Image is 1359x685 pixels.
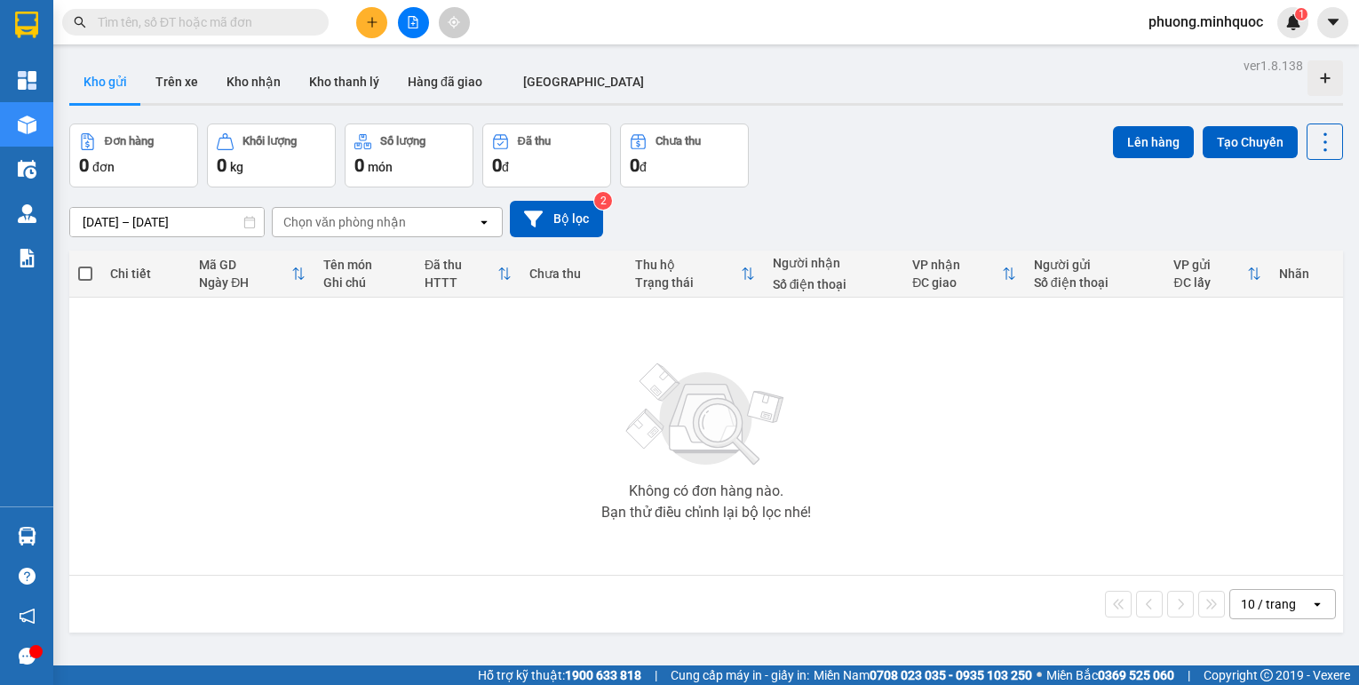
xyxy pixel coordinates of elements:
span: aim [448,16,460,28]
div: Số lượng [380,135,425,147]
span: notification [19,608,36,625]
div: Tạo kho hàng mới [1307,60,1343,96]
span: 0 [354,155,364,176]
div: Nhãn [1279,267,1334,281]
span: message [19,648,36,665]
div: Tên món [323,258,407,272]
div: Người nhận [773,256,895,270]
div: VP nhận [912,258,1002,272]
button: Bộ lọc [510,201,603,237]
sup: 1 [1295,8,1307,20]
strong: 0369 525 060 [1098,668,1174,682]
div: Đã thu [518,135,551,147]
button: file-add [398,7,429,38]
button: Kho gửi [69,60,141,103]
span: | [655,665,657,685]
div: Chưa thu [656,135,701,147]
button: Kho thanh lý [295,60,393,103]
th: Toggle SortBy [903,251,1025,298]
div: Ghi chú [323,275,407,290]
button: caret-down [1317,7,1348,38]
strong: 0708 023 035 - 0935 103 250 [870,668,1032,682]
div: ĐC giao [912,275,1002,290]
svg: open [1310,597,1324,611]
img: svg+xml;base64,PHN2ZyBjbGFzcz0ibGlzdC1wbHVnX19zdmciIHhtbG5zPSJodHRwOi8vd3d3LnczLm9yZy8yMDAwL3N2Zy... [617,353,795,477]
span: 0 [492,155,502,176]
div: ĐC lấy [1173,275,1246,290]
th: Toggle SortBy [1164,251,1269,298]
div: Khối lượng [242,135,297,147]
img: warehouse-icon [18,115,36,134]
span: 1 [1298,8,1304,20]
span: question-circle [19,568,36,585]
span: ⚪️ [1037,672,1042,679]
div: Chi tiết [110,267,181,281]
span: 0 [79,155,89,176]
div: Thu hộ [635,258,741,272]
button: Lên hàng [1113,126,1194,158]
span: đ [502,160,509,174]
img: warehouse-icon [18,204,36,223]
button: Kho nhận [212,60,295,103]
img: solution-icon [18,249,36,267]
span: plus [366,16,378,28]
th: Toggle SortBy [416,251,521,298]
div: Số điện thoại [1034,275,1156,290]
span: [GEOGRAPHIC_DATA] [523,75,644,89]
div: Chưa thu [529,267,616,281]
div: Số điện thoại [773,277,895,291]
span: Hỗ trợ kỹ thuật: [478,665,641,685]
span: kg [230,160,243,174]
span: file-add [407,16,419,28]
svg: open [477,215,491,229]
div: Bạn thử điều chỉnh lại bộ lọc nhé! [601,506,811,520]
span: món [368,160,393,174]
span: đ [640,160,647,174]
div: Không có đơn hàng nào. [629,484,783,498]
img: warehouse-icon [18,527,36,546]
span: caret-down [1325,14,1341,30]
div: Đã thu [425,258,498,272]
span: 0 [630,155,640,176]
button: Tạo Chuyến [1203,126,1298,158]
div: Người gửi [1034,258,1156,272]
span: đơn [92,160,115,174]
button: Đã thu0đ [482,123,611,187]
span: Miền Bắc [1046,665,1174,685]
div: Mã GD [199,258,291,272]
sup: 2 [594,192,612,210]
button: Hàng đã giao [393,60,497,103]
strong: 1900 633 818 [565,668,641,682]
th: Toggle SortBy [190,251,314,298]
div: VP gửi [1173,258,1246,272]
span: Miền Nam [814,665,1032,685]
span: 0 [217,155,226,176]
button: aim [439,7,470,38]
button: Số lượng0món [345,123,473,187]
div: Ngày ĐH [199,275,291,290]
span: copyright [1260,669,1273,681]
div: ver 1.8.138 [1244,56,1303,76]
input: Select a date range. [70,208,264,236]
span: phuong.minhquoc [1134,11,1277,33]
span: Cung cấp máy in - giấy in: [671,665,809,685]
button: Chưa thu0đ [620,123,749,187]
button: Đơn hàng0đơn [69,123,198,187]
img: warehouse-icon [18,160,36,179]
input: Tìm tên, số ĐT hoặc mã đơn [98,12,307,32]
div: Đơn hàng [105,135,154,147]
button: plus [356,7,387,38]
img: icon-new-feature [1285,14,1301,30]
img: dashboard-icon [18,71,36,90]
button: Trên xe [141,60,212,103]
span: search [74,16,86,28]
div: Chọn văn phòng nhận [283,213,406,231]
span: | [1188,665,1190,685]
th: Toggle SortBy [626,251,764,298]
div: HTTT [425,275,498,290]
div: 10 / trang [1241,595,1296,613]
button: Khối lượng0kg [207,123,336,187]
div: Trạng thái [635,275,741,290]
img: logo-vxr [15,12,38,38]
